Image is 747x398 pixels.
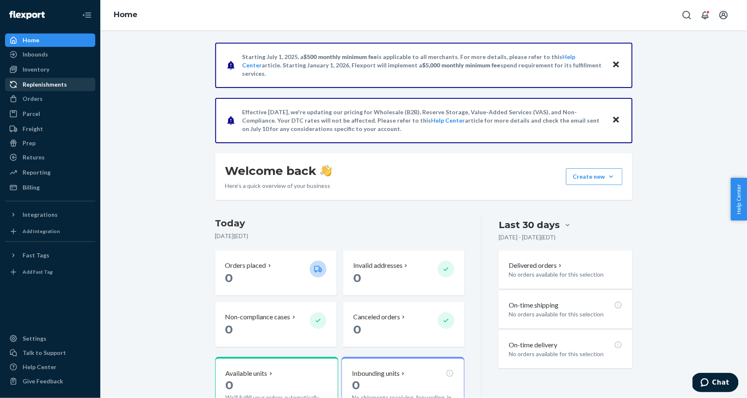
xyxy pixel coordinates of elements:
[509,350,622,358] p: No orders available for this selection
[225,271,233,285] span: 0
[509,310,622,318] p: No orders available for this selection
[353,271,361,285] span: 0
[509,270,622,279] p: No orders available for this selection
[5,225,95,238] a: Add Integration
[499,218,560,231] div: Last 30 days
[697,7,714,23] button: Open notifications
[23,363,56,371] div: Help Center
[23,95,43,103] div: Orders
[5,151,95,164] a: Returns
[23,268,53,275] div: Add Fast Tag
[215,251,337,295] button: Orders placed 0
[23,211,58,219] div: Integrations
[225,261,266,270] p: Orders placed
[5,360,95,374] a: Help Center
[5,33,95,47] a: Home
[611,59,622,71] button: Close
[23,110,40,118] div: Parcel
[343,251,464,295] button: Invalid addresses 0
[5,208,95,221] button: Integrations
[23,125,43,133] div: Freight
[423,62,501,69] span: $5,000 monthly minimum fee
[23,349,66,357] div: Talk to Support
[23,80,67,89] div: Replenishments
[215,232,465,240] p: [DATE] ( EDT )
[509,261,563,270] button: Delivered orders
[215,302,337,347] button: Non-compliance cases 0
[693,373,739,394] iframe: Opens a widget where you can chat to one of our agents
[242,53,604,78] p: Starting July 1, 2025, a is applicable to all merchants. For more details, please refer to this a...
[611,114,622,126] button: Close
[226,369,268,378] p: Available units
[107,3,144,27] ol: breadcrumbs
[9,11,45,19] img: Flexport logo
[23,251,49,259] div: Fast Tags
[5,92,95,105] a: Orders
[678,7,695,23] button: Open Search Box
[431,117,465,124] a: Help Center
[226,378,234,392] span: 0
[5,122,95,136] a: Freight
[23,139,36,147] div: Prep
[5,332,95,345] a: Settings
[5,78,95,91] a: Replenishments
[215,217,465,230] h3: Today
[509,300,558,310] p: On-time shipping
[320,165,332,177] img: hand-wave emoji
[23,228,60,235] div: Add Integration
[225,182,332,190] p: Here’s a quick overview of your business
[509,340,557,350] p: On-time delivery
[5,375,95,388] button: Give Feedback
[23,377,63,385] div: Give Feedback
[23,50,48,59] div: Inbounds
[79,7,95,23] button: Close Navigation
[352,378,360,392] span: 0
[5,48,95,61] a: Inbounds
[114,10,138,19] a: Home
[23,183,40,192] div: Billing
[5,107,95,121] a: Parcel
[731,178,747,221] button: Help Center
[353,322,361,336] span: 0
[5,346,95,359] button: Talk to Support
[5,265,95,279] a: Add Fast Tag
[353,261,403,270] p: Invalid addresses
[225,312,291,322] p: Non-compliance cases
[304,53,377,60] span: $500 monthly minimum fee
[5,181,95,194] a: Billing
[353,312,400,322] p: Canceled orders
[23,65,49,74] div: Inventory
[715,7,732,23] button: Open account menu
[499,233,556,241] p: [DATE] - [DATE] ( EDT )
[23,36,39,44] div: Home
[225,322,233,336] span: 0
[23,334,46,343] div: Settings
[566,168,622,185] button: Create new
[5,249,95,262] button: Fast Tags
[23,168,51,177] div: Reporting
[23,153,45,162] div: Returns
[225,163,332,178] h1: Welcome back
[5,63,95,76] a: Inventory
[242,108,604,133] p: Effective [DATE], we're updating our pricing for Wholesale (B2B), Reserve Storage, Value-Added Se...
[343,302,464,347] button: Canceled orders 0
[5,166,95,179] a: Reporting
[352,369,400,378] p: Inbounding units
[5,136,95,150] a: Prep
